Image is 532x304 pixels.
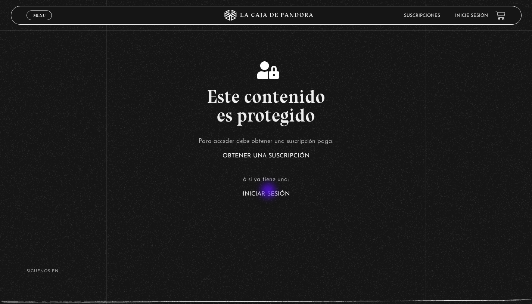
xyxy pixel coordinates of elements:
span: Cerrar [31,19,48,25]
span: Menu [33,13,46,18]
a: Obtener una suscripción [223,153,309,159]
h4: SÍguenos en: [27,269,505,273]
a: Suscripciones [404,13,440,18]
a: Iniciar Sesión [243,191,290,197]
a: View your shopping cart [495,10,505,21]
a: Inicie sesión [455,13,488,18]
